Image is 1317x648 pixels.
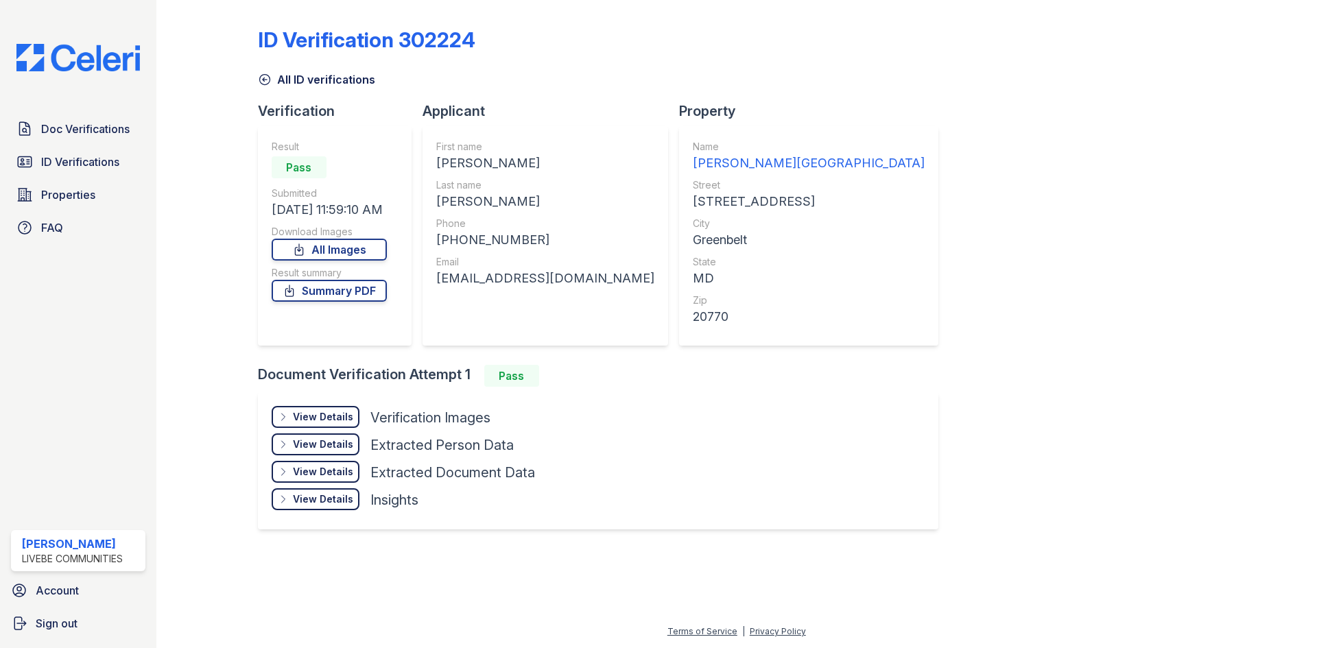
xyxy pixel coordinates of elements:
[258,365,949,387] div: Document Verification Attempt 1
[41,219,63,236] span: FAQ
[272,200,387,219] div: [DATE] 11:59:10 AM
[36,582,79,599] span: Account
[258,101,423,121] div: Verification
[693,140,925,173] a: Name [PERSON_NAME][GEOGRAPHIC_DATA]
[36,615,78,632] span: Sign out
[423,101,679,121] div: Applicant
[693,154,925,173] div: [PERSON_NAME][GEOGRAPHIC_DATA]
[370,463,535,482] div: Extracted Document Data
[667,626,737,636] a: Terms of Service
[742,626,745,636] div: |
[41,121,130,137] span: Doc Verifications
[436,230,654,250] div: [PHONE_NUMBER]
[258,71,375,88] a: All ID verifications
[370,435,514,455] div: Extracted Person Data
[693,293,925,307] div: Zip
[258,27,475,52] div: ID Verification 302224
[1259,593,1303,634] iframe: chat widget
[5,610,151,637] a: Sign out
[693,192,925,211] div: [STREET_ADDRESS]
[436,154,654,173] div: [PERSON_NAME]
[693,307,925,326] div: 20770
[5,44,151,71] img: CE_Logo_Blue-a8612792a0a2168367f1c8372b55b34899dd931a85d93a1a3d3e32e68fde9ad4.png
[693,178,925,192] div: Street
[293,465,353,479] div: View Details
[693,255,925,269] div: State
[293,437,353,451] div: View Details
[41,154,119,170] span: ID Verifications
[293,410,353,424] div: View Details
[679,101,949,121] div: Property
[370,408,490,427] div: Verification Images
[22,552,123,566] div: LiveBe Communities
[436,140,654,154] div: First name
[272,140,387,154] div: Result
[11,181,145,208] a: Properties
[22,536,123,552] div: [PERSON_NAME]
[11,214,145,241] a: FAQ
[5,577,151,604] a: Account
[693,230,925,250] div: Greenbelt
[436,269,654,288] div: [EMAIL_ADDRESS][DOMAIN_NAME]
[436,192,654,211] div: [PERSON_NAME]
[484,365,539,387] div: Pass
[11,148,145,176] a: ID Verifications
[272,280,387,302] a: Summary PDF
[272,239,387,261] a: All Images
[272,156,327,178] div: Pass
[693,140,925,154] div: Name
[272,266,387,280] div: Result summary
[436,255,654,269] div: Email
[436,217,654,230] div: Phone
[272,225,387,239] div: Download Images
[693,269,925,288] div: MD
[11,115,145,143] a: Doc Verifications
[436,178,654,192] div: Last name
[293,492,353,506] div: View Details
[750,626,806,636] a: Privacy Policy
[693,217,925,230] div: City
[41,187,95,203] span: Properties
[272,187,387,200] div: Submitted
[370,490,418,509] div: Insights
